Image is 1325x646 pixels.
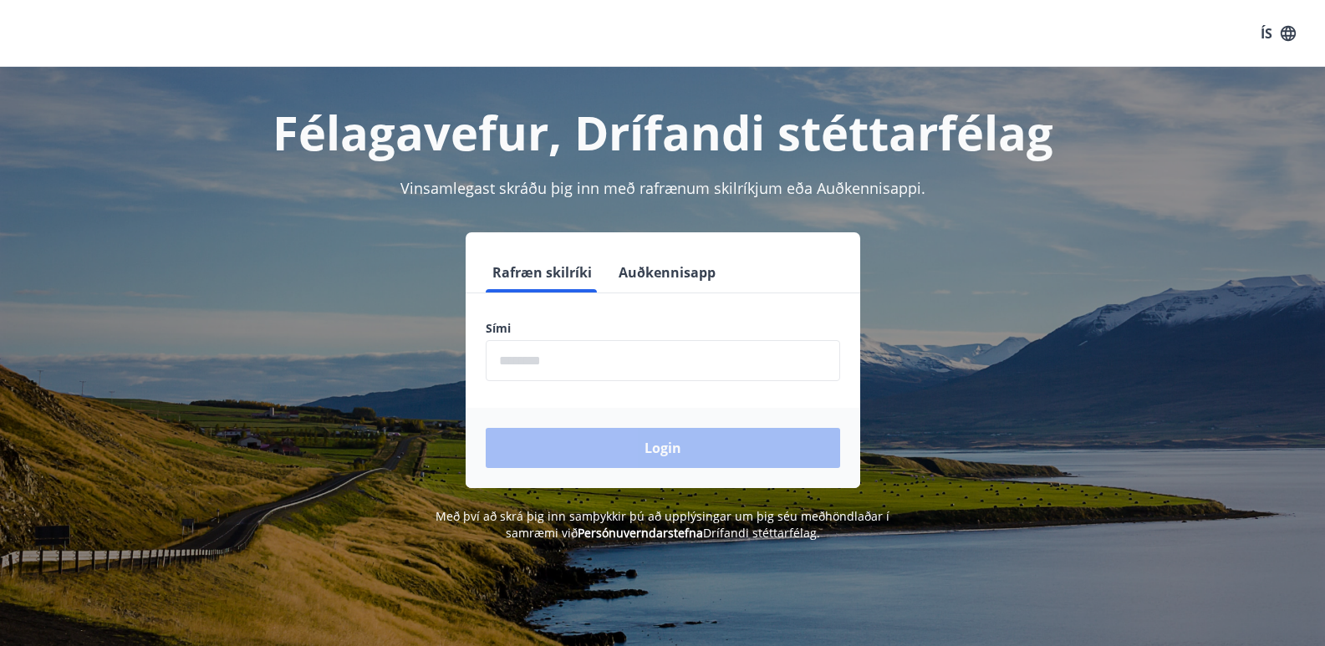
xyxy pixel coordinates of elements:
[436,508,889,541] span: Með því að skrá þig inn samþykkir þú að upplýsingar um þig séu meðhöndlaðar í samræmi við Drífand...
[400,178,925,198] span: Vinsamlegast skráðu þig inn með rafrænum skilríkjum eða Auðkennisappi.
[612,252,722,292] button: Auðkennisapp
[81,100,1245,164] h1: Félagavefur, Drífandi stéttarfélag
[486,320,840,337] label: Sími
[578,525,703,541] a: Persónuverndarstefna
[1251,18,1305,48] button: ÍS
[486,252,599,292] button: Rafræn skilríki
